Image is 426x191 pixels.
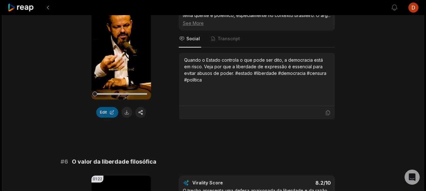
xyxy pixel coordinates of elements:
[72,157,156,166] span: O valor da liberdade filosófica
[61,157,68,166] span: # 6
[184,57,330,83] div: Quando o Estado controla o que pode ser dito, a democracia está em risco. Veja por que a liberdad...
[218,36,240,42] span: Transcript
[183,20,331,26] div: See More
[96,107,118,118] button: Edit
[183,5,331,26] div: A crítica ao controle estatal sobre a liberdade de expressão é um tema quente e polêmico, especia...
[405,170,420,185] div: Open Intercom Messenger
[263,180,331,186] div: 8.2 /10
[192,180,260,186] div: Virality Score
[179,31,335,48] nav: Tabs
[186,36,200,42] span: Social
